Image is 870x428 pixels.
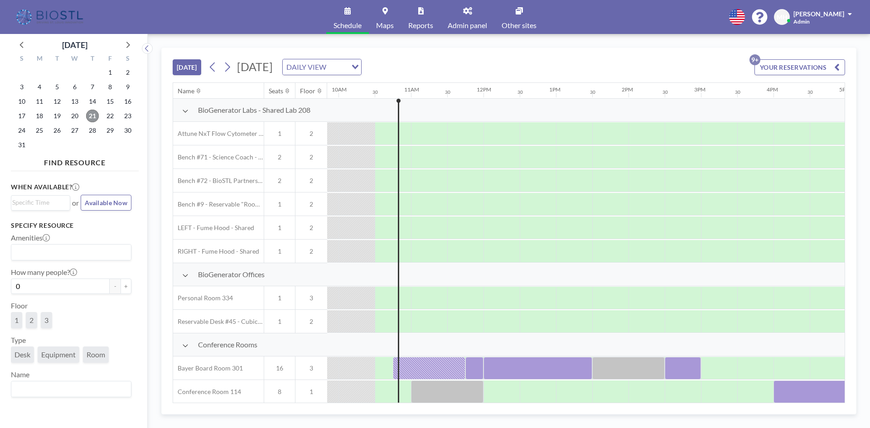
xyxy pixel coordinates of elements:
[264,153,295,161] span: 2
[793,18,810,25] span: Admin
[33,95,46,108] span: Monday, August 11, 2025
[51,95,63,108] span: Tuesday, August 12, 2025
[121,110,134,122] span: Saturday, August 23, 2025
[11,268,77,277] label: How many people?
[173,153,264,161] span: Bench #71 - Science Coach - BioSTL Bench
[173,294,233,302] span: Personal Room 334
[12,246,126,258] input: Search for option
[408,22,433,29] span: Reports
[517,89,523,95] div: 30
[283,59,361,75] div: Search for option
[104,95,116,108] span: Friday, August 15, 2025
[83,53,101,65] div: T
[11,233,50,242] label: Amenities
[264,388,295,396] span: 8
[264,200,295,208] span: 1
[285,61,328,73] span: DAILY VIEW
[104,66,116,79] span: Friday, August 1, 2025
[372,89,378,95] div: 30
[66,53,84,65] div: W
[72,198,79,207] span: or
[15,81,28,93] span: Sunday, August 3, 2025
[264,294,295,302] span: 1
[332,86,347,93] div: 10AM
[300,87,315,95] div: Floor
[662,89,668,95] div: 30
[14,8,87,26] img: organization-logo
[502,22,536,29] span: Other sites
[198,106,310,115] span: BioGenerator Labs - Shared Lab 208
[198,270,265,279] span: BioGenerator Offices
[51,81,63,93] span: Tuesday, August 5, 2025
[86,95,99,108] span: Thursday, August 14, 2025
[121,124,134,137] span: Saturday, August 30, 2025
[173,364,243,372] span: Bayer Board Room 301
[173,317,264,326] span: Reservable Desk #45 - Cubicle Area (Office 206)
[173,59,201,75] button: [DATE]
[173,177,264,185] span: Bench #72 - BioSTL Partnerships & Apprenticeships Bench
[119,53,136,65] div: S
[839,86,851,93] div: 5PM
[807,89,813,95] div: 30
[11,336,26,345] label: Type
[622,86,633,93] div: 2PM
[749,54,760,65] p: 9+
[51,110,63,122] span: Tuesday, August 19, 2025
[264,177,295,185] span: 2
[33,110,46,122] span: Monday, August 18, 2025
[173,130,264,138] span: Attune NxT Flow Cytometer - Bench #25
[68,124,81,137] span: Wednesday, August 27, 2025
[68,95,81,108] span: Wednesday, August 13, 2025
[329,61,346,73] input: Search for option
[121,279,131,294] button: +
[198,340,257,349] span: Conference Rooms
[33,124,46,137] span: Monday, August 25, 2025
[11,196,70,209] div: Search for option
[81,195,131,211] button: Available Now
[264,247,295,255] span: 1
[104,124,116,137] span: Friday, August 29, 2025
[295,388,327,396] span: 1
[11,301,28,310] label: Floor
[264,130,295,138] span: 1
[41,350,76,359] span: Equipment
[104,110,116,122] span: Friday, August 22, 2025
[87,350,105,359] span: Room
[121,66,134,79] span: Saturday, August 2, 2025
[11,370,29,379] label: Name
[11,154,139,167] h4: FIND RESOURCE
[33,81,46,93] span: Monday, August 4, 2025
[15,124,28,137] span: Sunday, August 24, 2025
[31,53,48,65] div: M
[295,153,327,161] span: 2
[51,124,63,137] span: Tuesday, August 26, 2025
[295,200,327,208] span: 2
[101,53,119,65] div: F
[173,247,259,255] span: RIGHT - Fume Hood - Shared
[11,221,131,230] h3: Specify resource
[237,60,273,73] span: [DATE]
[767,86,778,93] div: 4PM
[13,53,31,65] div: S
[15,95,28,108] span: Sunday, August 10, 2025
[68,110,81,122] span: Wednesday, August 20, 2025
[793,10,844,18] span: [PERSON_NAME]
[404,86,419,93] div: 11AM
[295,364,327,372] span: 3
[173,224,254,232] span: LEFT - Fume Hood - Shared
[173,388,241,396] span: Conference Room 114
[14,350,30,359] span: Desk
[12,383,126,395] input: Search for option
[86,110,99,122] span: Thursday, August 21, 2025
[777,13,788,21] span: MH
[445,89,450,95] div: 30
[44,316,48,325] span: 3
[295,247,327,255] span: 2
[121,95,134,108] span: Saturday, August 16, 2025
[264,364,295,372] span: 16
[694,86,706,93] div: 3PM
[448,22,487,29] span: Admin panel
[295,294,327,302] span: 3
[104,81,116,93] span: Friday, August 8, 2025
[62,38,87,51] div: [DATE]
